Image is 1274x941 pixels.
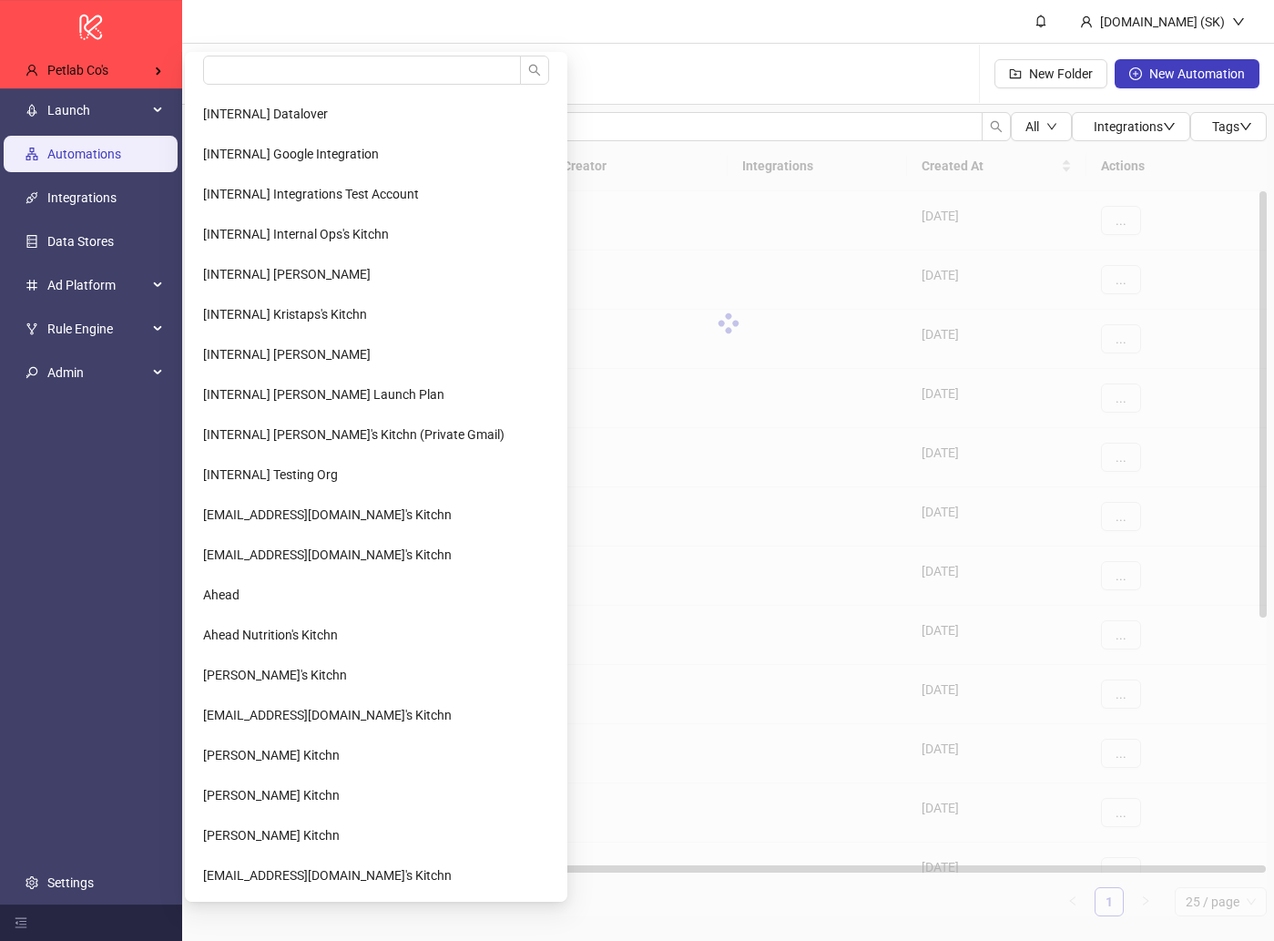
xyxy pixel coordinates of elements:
[1029,66,1093,81] span: New Folder
[25,366,38,379] span: key
[47,92,148,128] span: Launch
[203,107,328,121] span: [INTERNAL] Datalover
[1093,12,1232,32] div: [DOMAIN_NAME] (SK)
[203,507,452,522] span: [EMAIL_ADDRESS][DOMAIN_NAME]'s Kitchn
[1212,119,1252,134] span: Tags
[203,187,419,201] span: [INTERNAL] Integrations Test Account
[25,322,38,335] span: fork
[1094,119,1176,134] span: Integrations
[25,279,38,292] span: number
[1011,112,1072,141] button: Alldown
[1025,119,1039,134] span: All
[25,104,38,117] span: rocket
[203,547,452,562] span: [EMAIL_ADDRESS][DOMAIN_NAME]'s Kitchn
[47,875,94,890] a: Settings
[203,307,367,322] span: [INTERNAL] Kristaps's Kitchn
[203,708,452,722] span: [EMAIL_ADDRESS][DOMAIN_NAME]'s Kitchn
[203,828,340,843] span: [PERSON_NAME] Kitchn
[203,467,338,482] span: [INTERNAL] Testing Org
[1080,15,1093,28] span: user
[1046,121,1057,132] span: down
[203,347,371,362] span: [INTERNAL] [PERSON_NAME]
[203,868,452,883] span: [EMAIL_ADDRESS][DOMAIN_NAME]'s Kitchn
[1009,67,1022,80] span: folder-add
[47,311,148,347] span: Rule Engine
[47,267,148,303] span: Ad Platform
[994,59,1107,88] button: New Folder
[1190,112,1267,141] button: Tagsdown
[1232,15,1245,28] span: down
[203,267,371,281] span: [INTERNAL] [PERSON_NAME]
[203,788,340,803] span: [PERSON_NAME] Kitchn
[1072,112,1190,141] button: Integrationsdown
[15,916,27,929] span: menu-fold
[203,427,505,442] span: [INTERNAL] [PERSON_NAME]'s Kitchn (Private Gmail)
[203,227,389,241] span: [INTERNAL] Internal Ops's Kitchn
[528,64,541,77] span: search
[203,628,338,642] span: Ahead Nutrition's Kitchn
[47,354,148,391] span: Admin
[1129,67,1142,80] span: plus-circle
[47,234,114,249] a: Data Stores
[1239,120,1252,133] span: down
[47,63,108,77] span: Petlab Co's
[47,190,117,205] a: Integrations
[1149,66,1245,81] span: New Automation
[25,64,38,77] span: user
[203,147,379,161] span: [INTERNAL] Google Integration
[203,588,240,602] span: Ahead
[203,668,347,682] span: [PERSON_NAME]'s Kitchn
[990,120,1003,133] span: search
[1163,120,1176,133] span: down
[203,748,340,762] span: [PERSON_NAME] Kitchn
[47,147,121,161] a: Automations
[1115,59,1259,88] button: New Automation
[203,387,444,402] span: [INTERNAL] [PERSON_NAME] Launch Plan
[1034,15,1047,27] span: bell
